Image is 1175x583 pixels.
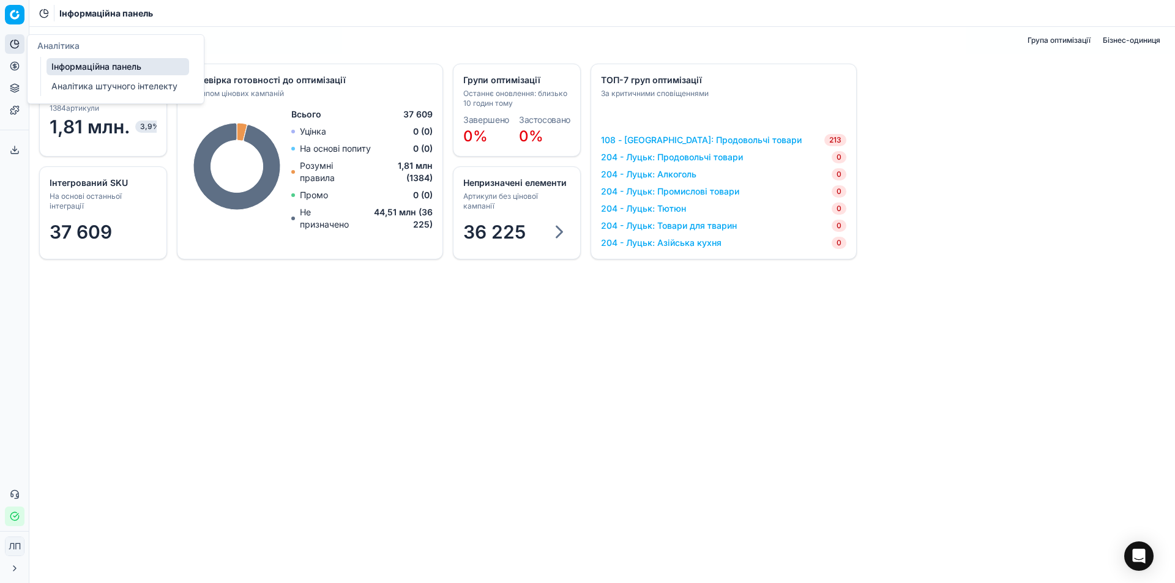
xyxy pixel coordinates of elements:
font: 36 225 [463,221,526,243]
font: 0 [837,221,841,230]
a: 204 - Луцьк: Азійська кухня [601,237,722,249]
font: Всього [291,109,321,119]
font: За критичними сповіщеннями [601,89,709,98]
font: На основі попиту [300,143,371,154]
font: 204 - Луцьк: Алкоголь [601,169,696,179]
a: 204 - Луцьк: Товари для тварин [601,220,737,232]
font: 0 [837,152,841,162]
font: Останнє оновлення: близько 10 годин тому [463,89,567,108]
font: 213 [829,135,841,144]
font: 1384 [50,103,66,113]
font: ЛП [9,541,21,551]
font: 37 609 [403,109,433,119]
font: Перевірка готовності до оптимізації [187,75,346,85]
font: 1,81 млн (1384) [398,160,433,183]
nav: хлібні крихти [59,7,153,20]
font: 204 - Луцьк: Продовольчі товари [601,152,743,162]
font: 0 [837,169,841,179]
font: Інформаційна панель [59,8,153,18]
font: Аналітика [37,40,80,51]
font: 0% [463,127,488,145]
a: 204 - Луцьк: Продовольчі товари [601,151,743,163]
font: 204 - Луцьк: Промислові товари [601,186,739,196]
a: Інформаційна панель [47,58,189,75]
span: Інформаційна панель [59,7,153,20]
font: 1,81 млн. [50,116,130,138]
font: 108 - [GEOGRAPHIC_DATA]: Продовольчі товари [601,135,802,145]
font: Непризначені елементи [463,177,567,188]
font: Не призначено [300,207,349,229]
font: Статус оптимізації [39,34,144,46]
font: Групи оптимізації [463,75,540,85]
font: Розумні правила [300,160,335,183]
font: 0 (0) [413,190,433,200]
font: 0 [837,238,841,247]
font: Інформаційна панель [51,61,141,72]
font: ТОП-7 груп оптимізації [601,75,702,85]
font: 3,9% [140,122,160,131]
a: 204 - Луцьк: Промислові товари [601,185,739,198]
font: Артикули без цінової кампанії [463,191,538,210]
font: Інтегрований SKU [50,177,128,188]
font: Уцінка [300,126,326,136]
font: 204 - Луцьк: Товари для тварин [601,220,737,231]
font: Група оптимізації [1028,35,1091,45]
font: 37 609 [50,221,112,243]
font: 0% [519,127,543,145]
a: 204 - Луцьк: Алкоголь [601,168,696,180]
font: 204 - Луцьк: Азійська кухня [601,237,722,248]
a: 204 - Луцьк: Тютюн [601,202,686,215]
button: ЛП [5,537,24,556]
button: Бізнес-одиниця [1098,33,1165,48]
font: 0 [837,204,841,213]
div: Відкрити Intercom Messenger [1124,541,1154,571]
a: Аналітика штучного інтелекту [47,78,189,95]
font: Промо [300,190,328,200]
font: За типом цінових кампаній [187,89,284,98]
font: Бізнес-одиниця [1103,35,1160,45]
font: 0 (0) [413,126,433,136]
font: Аналітика штучного інтелекту [51,81,177,91]
font: артикули [66,103,99,113]
font: 204 - Луцьк: Тютюн [601,203,686,214]
font: На основі останньої інтеграції [50,191,122,210]
font: Застосовано [519,114,570,125]
font: 0 (0) [413,143,433,154]
button: Група оптимізації [1023,33,1095,48]
font: 0 [837,187,841,196]
a: 108 - [GEOGRAPHIC_DATA]: Продовольчі товари [601,134,802,146]
font: 44,51 млн (36 225) [374,207,433,229]
font: Завершено [463,114,509,125]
